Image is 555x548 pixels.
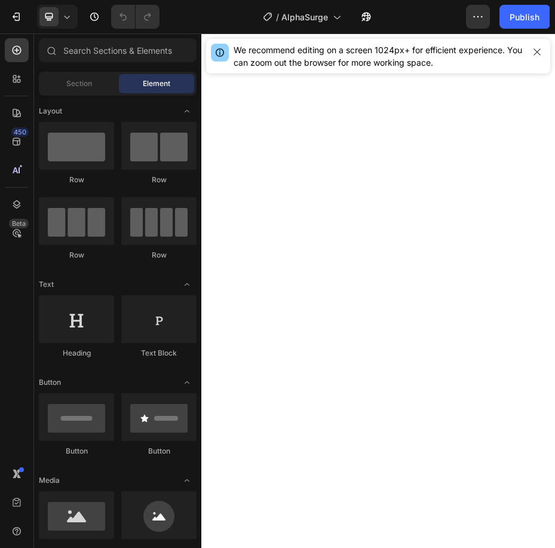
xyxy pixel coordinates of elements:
[39,446,114,457] div: Button
[276,11,279,23] span: /
[201,33,555,548] iframe: Design area
[499,5,550,29] button: Publish
[121,250,197,261] div: Row
[143,78,170,89] span: Element
[177,471,197,490] span: Toggle open
[39,38,197,62] input: Search Sections & Elements
[39,348,114,359] div: Heading
[121,348,197,359] div: Text Block
[177,373,197,392] span: Toggle open
[9,219,29,228] div: Beta
[11,127,29,137] div: 450
[39,279,54,290] span: Text
[510,11,539,23] div: Publish
[281,11,328,23] span: AlphaSurge
[121,446,197,457] div: Button
[66,78,92,89] span: Section
[39,475,60,486] span: Media
[39,250,114,261] div: Row
[111,5,160,29] div: Undo/Redo
[234,44,524,69] div: We recommend editing on a screen 1024px+ for efficient experience. You can zoom out the browser f...
[121,174,197,185] div: Row
[177,102,197,121] span: Toggle open
[177,275,197,294] span: Toggle open
[39,377,61,388] span: Button
[39,174,114,185] div: Row
[39,106,62,117] span: Layout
